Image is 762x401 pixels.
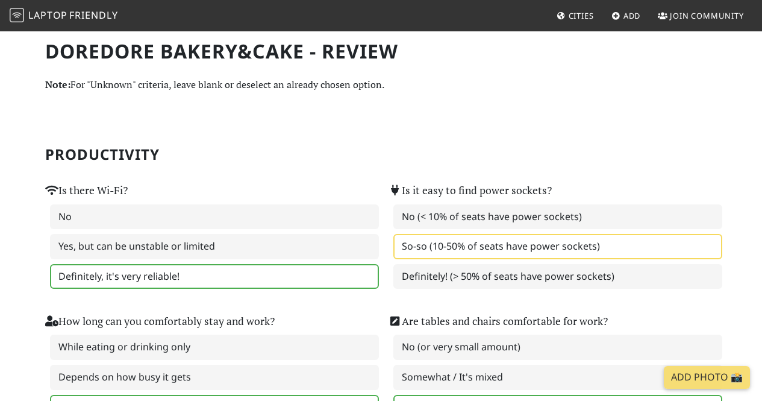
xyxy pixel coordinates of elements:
[393,365,722,390] label: Somewhat / It's mixed
[664,366,750,389] a: Add Photo 📸
[45,78,70,91] strong: Note:
[623,10,641,21] span: Add
[45,313,275,330] label: How long can you comfortably stay and work?
[10,8,24,22] img: LaptopFriendly
[552,5,599,27] a: Cities
[50,264,379,289] label: Definitely, it's very reliable!
[50,335,379,360] label: While eating or drinking only
[393,234,722,259] label: So-so (10-50% of seats have power sockets)
[50,365,379,390] label: Depends on how busy it gets
[607,5,646,27] a: Add
[569,10,594,21] span: Cities
[653,5,749,27] a: Join Community
[45,77,717,93] p: For "Unknown" criteria, leave blank or deselect an already chosen option.
[45,146,717,163] h2: Productivity
[69,8,117,22] span: Friendly
[393,335,722,360] label: No (or very small amount)
[50,234,379,259] label: Yes, but can be unstable or limited
[50,204,379,230] label: No
[28,8,67,22] span: Laptop
[45,182,128,199] label: Is there Wi-Fi?
[389,313,608,330] label: Are tables and chairs comfortable for work?
[389,182,552,199] label: Is it easy to find power sockets?
[10,5,118,27] a: LaptopFriendly LaptopFriendly
[45,40,717,63] h1: DoreDore Bakery&Cake - Review
[393,204,722,230] label: No (< 10% of seats have power sockets)
[393,264,722,289] label: Definitely! (> 50% of seats have power sockets)
[670,10,744,21] span: Join Community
